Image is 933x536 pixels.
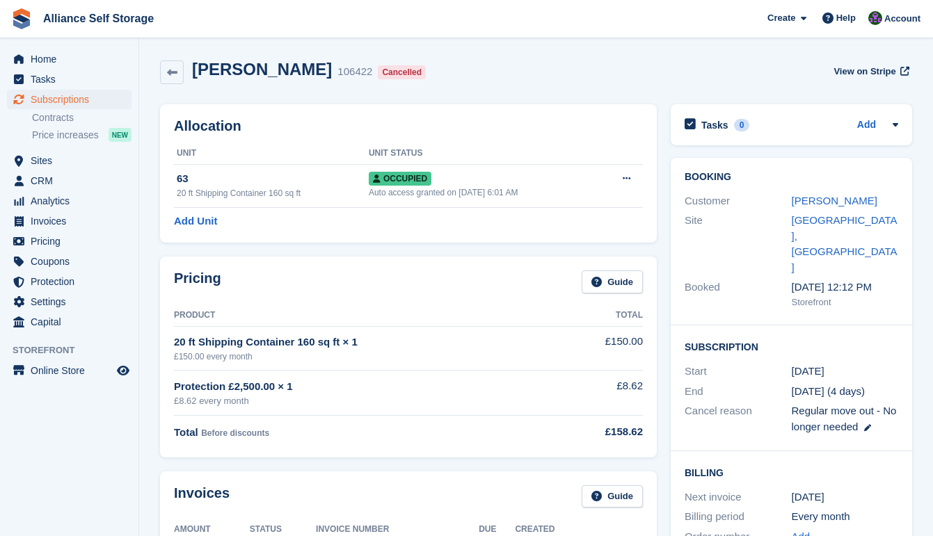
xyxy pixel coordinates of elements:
[31,232,114,251] span: Pricing
[734,119,750,131] div: 0
[7,191,131,211] a: menu
[792,405,897,432] span: Regular move out - No longer needed
[792,214,898,273] a: [GEOGRAPHIC_DATA], [GEOGRAPHIC_DATA]
[834,65,895,79] span: View on Stripe
[174,270,221,293] h2: Pricing
[7,361,131,380] a: menu
[868,11,882,25] img: Romilly Norton
[563,326,643,370] td: £150.00
[7,252,131,271] a: menu
[31,361,114,380] span: Online Store
[369,186,598,199] div: Auto access granted on [DATE] 6:01 AM
[685,193,792,209] div: Customer
[792,385,866,397] span: [DATE] (4 days)
[201,428,269,438] span: Before discounts
[13,343,138,357] span: Storefront
[792,364,824,380] time: 2025-09-05 00:00:00 UTC
[369,172,431,186] span: Occupied
[174,426,198,438] span: Total
[31,211,114,231] span: Invoices
[7,49,131,69] a: menu
[685,172,898,183] h2: Booking
[337,64,372,80] div: 106422
[31,70,114,89] span: Tasks
[857,117,876,133] a: Add
[7,211,131,231] a: menu
[685,279,792,309] div: Booked
[7,90,131,109] a: menu
[177,171,369,187] div: 63
[31,171,114,190] span: CRM
[685,509,792,525] div: Billing period
[31,272,114,291] span: Protection
[174,143,369,165] th: Unit
[11,8,32,29] img: stora-icon-8386f47178a22dfd0bd8f6a31ec36ba5ce8667c1dd55bd0f319d3a0aa187defe.svg
[7,312,131,332] a: menu
[792,489,899,505] div: [DATE]
[685,364,792,380] div: Start
[192,60,332,79] h2: [PERSON_NAME]
[685,465,898,479] h2: Billing
[31,90,114,109] span: Subscriptions
[685,403,792,435] div: Cancel reason
[792,295,899,309] div: Storefront
[31,252,114,271] span: Coupons
[7,292,131,311] a: menu
[177,187,369,200] div: 20 ft Shipping Container 160 sq ft
[7,232,131,251] a: menu
[685,489,792,505] div: Next invoice
[38,7,159,30] a: Alliance Self Storage
[369,143,598,165] th: Unit Status
[582,485,643,508] a: Guide
[828,60,912,83] a: View on Stripe
[701,119,728,131] h2: Tasks
[563,304,643,327] th: Total
[32,129,99,142] span: Price increases
[685,339,898,353] h2: Subscription
[378,65,426,79] div: Cancelled
[563,424,643,440] div: £158.62
[174,304,563,327] th: Product
[115,362,131,379] a: Preview store
[884,12,920,26] span: Account
[582,270,643,293] a: Guide
[174,379,563,395] div: Protection £2,500.00 × 1
[31,292,114,311] span: Settings
[836,11,856,25] span: Help
[174,394,563,408] div: £8.62 every month
[109,128,131,142] div: NEW
[174,485,230,508] h2: Invoices
[31,49,114,69] span: Home
[174,334,563,350] div: 20 ft Shipping Container 160 sq ft × 1
[7,151,131,170] a: menu
[31,191,114,211] span: Analytics
[174,118,643,134] h2: Allocation
[31,151,114,170] span: Sites
[174,350,563,363] div: £150.00 every month
[792,279,899,295] div: [DATE] 12:12 PM
[792,195,877,206] a: [PERSON_NAME]
[685,213,792,275] div: Site
[7,171,131,190] a: menu
[563,371,643,416] td: £8.62
[174,213,217,229] a: Add Unit
[31,312,114,332] span: Capital
[32,111,131,124] a: Contracts
[767,11,795,25] span: Create
[7,70,131,89] a: menu
[792,509,899,525] div: Every month
[32,127,131,143] a: Price increases NEW
[7,272,131,291] a: menu
[685,384,792,400] div: End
